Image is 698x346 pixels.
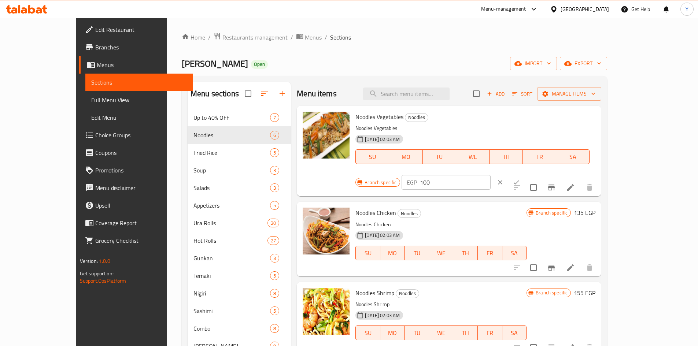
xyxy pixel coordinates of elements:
a: Menus [79,56,193,74]
span: Select to update [526,180,541,195]
li: / [208,33,211,42]
a: Edit menu item [566,183,575,192]
button: delete [581,179,598,196]
span: Soup [193,166,270,175]
span: Noodles [396,289,419,298]
button: FR [478,246,502,260]
div: items [270,113,279,122]
h2: Menu items [297,88,337,99]
button: MO [389,149,422,164]
p: EGP [407,178,417,187]
button: SA [502,246,527,260]
span: MO [383,328,402,338]
span: 27 [268,237,279,244]
button: TU [405,246,429,260]
button: SA [502,325,527,340]
span: Manage items [543,89,595,98]
button: clear [492,174,508,190]
span: 1.0.0 [99,256,110,266]
span: 3 [270,185,279,191]
span: 8 [270,290,279,297]
span: Noodles [398,209,421,218]
button: TH [453,246,478,260]
div: [GEOGRAPHIC_DATA] [561,5,609,13]
button: Branch-specific-item [543,259,560,276]
a: Support.OpsPlatform [80,276,126,286]
div: Nigiri8 [188,284,291,302]
button: MO [380,246,405,260]
div: Menu-management [481,5,526,14]
span: Branches [95,43,187,52]
span: 5 [270,308,279,315]
span: SA [505,328,524,338]
span: Get support on: [80,269,114,278]
span: SA [559,152,587,162]
span: 5 [270,149,279,156]
span: Branch specific [533,209,570,216]
a: Coupons [79,144,193,161]
a: Branches [79,38,193,56]
button: WE [429,325,454,340]
span: Select all sections [240,86,256,101]
span: Add item [484,88,507,100]
span: Menu disclaimer [95,183,187,192]
a: Menu disclaimer [79,179,193,197]
span: 8 [270,325,279,332]
div: items [270,306,279,315]
a: Coverage Report [79,214,193,232]
button: TH [453,325,478,340]
a: Edit Restaurant [79,21,193,38]
div: Soup3 [188,161,291,179]
span: TH [456,328,475,338]
span: Fried Rice [193,148,270,157]
span: Noodles [405,113,428,122]
span: SU [359,152,386,162]
span: Promotions [95,166,187,175]
img: Noodles Chicken [303,208,350,254]
span: Sort [512,90,532,98]
span: [DATE] 02:03 AM [362,136,403,143]
span: 3 [270,255,279,262]
span: Sashimi [193,306,270,315]
span: Menus [97,60,187,69]
div: Salads3 [188,179,291,197]
span: Hot Rolls [193,236,267,245]
input: Please enter price [420,175,491,190]
p: Noodles Shrimp [355,300,527,309]
span: Temaki [193,271,270,280]
input: search [363,88,450,100]
button: Manage items [537,87,601,101]
div: Appetizers5 [188,197,291,214]
button: TU [423,149,456,164]
button: Sort [510,88,534,100]
div: Fried Rice5 [188,144,291,161]
span: Salads [193,183,270,192]
span: FR [481,328,499,338]
span: TU [407,248,426,258]
div: Combo8 [188,320,291,337]
span: Appetizers [193,201,270,210]
a: Promotions [79,161,193,179]
button: SU [355,246,380,260]
li: / [291,33,293,42]
div: Noodles [193,131,270,139]
nav: breadcrumb [182,33,607,42]
span: WE [432,328,451,338]
span: Version: [80,256,98,266]
div: Up to 40% OFF [193,113,270,122]
button: SU [355,149,389,164]
button: TU [405,325,429,340]
span: Select to update [526,260,541,275]
span: Sort sections [256,85,273,103]
img: Noodles Shrimp [303,288,350,335]
button: TH [490,149,523,164]
span: Coupons [95,148,187,157]
a: Edit Menu [85,109,193,126]
button: FR [523,149,556,164]
span: Select section [469,86,484,101]
span: 3 [270,167,279,174]
span: [PERSON_NAME] [182,55,248,72]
